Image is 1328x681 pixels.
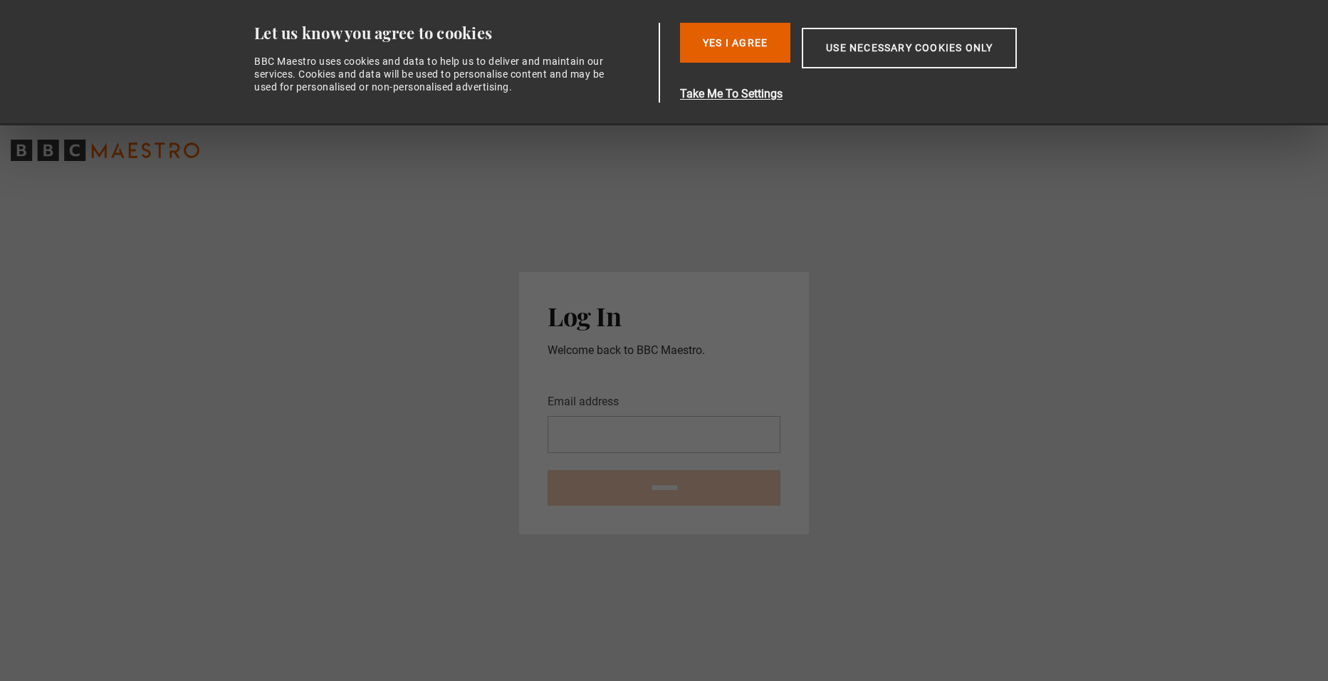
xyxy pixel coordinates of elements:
button: Use necessary cookies only [802,28,1017,68]
p: Welcome back to BBC Maestro. [548,342,780,359]
div: BBC Maestro uses cookies and data to help us to deliver and maintain our services. Cookies and da... [254,55,613,94]
button: Yes I Agree [680,23,790,63]
label: Email address [548,393,619,410]
button: Take Me To Settings [680,85,1084,103]
h2: Log In [548,301,780,331]
div: Let us know you agree to cookies [254,23,653,43]
svg: BBC Maestro [11,140,199,161]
